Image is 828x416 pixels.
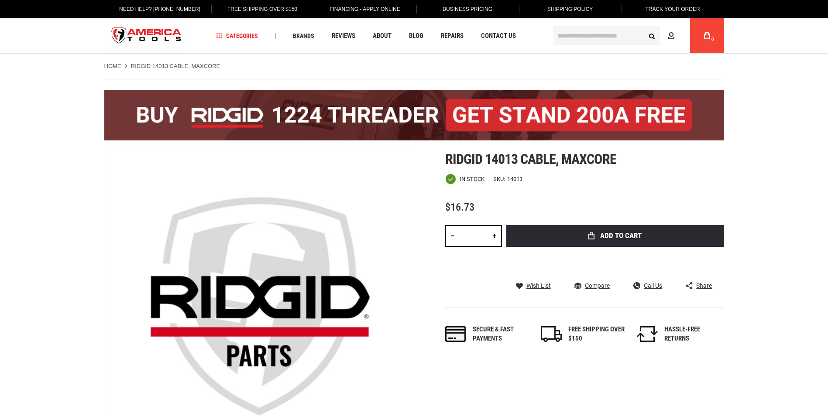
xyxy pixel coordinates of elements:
img: payments [445,326,466,342]
div: FREE SHIPPING OVER $150 [568,325,625,344]
span: Blog [409,33,423,39]
span: Brands [293,33,314,39]
span: $16.73 [445,201,474,213]
a: Categories [212,30,262,42]
a: Home [104,62,121,70]
div: Secure & fast payments [473,325,529,344]
a: Contact Us [477,30,520,42]
span: 0 [711,37,714,42]
a: store logo [104,20,189,52]
span: Shipping Policy [547,6,593,12]
span: Wish List [526,283,551,289]
div: Availability [445,174,484,184]
button: Add to Cart [506,225,724,247]
a: Call Us [633,282,662,290]
span: Repairs [441,33,464,39]
strong: RIDGID 14013 CABLE, MAXCORE [131,63,220,69]
a: About [369,30,395,42]
a: Blog [405,30,427,42]
a: 0 [699,18,715,53]
iframe: Secure express checkout frame [505,249,726,275]
a: Reviews [328,30,359,42]
img: returns [637,326,658,342]
a: Compare [574,282,610,290]
span: Ridgid 14013 cable, maxcore [445,151,616,167]
a: Brands [289,30,318,42]
div: HASSLE-FREE RETURNS [664,325,721,344]
span: About [373,33,392,39]
span: Compare [585,283,610,289]
span: Categories [216,33,258,39]
img: shipping [541,326,562,342]
span: Share [696,283,712,289]
strong: SKU [493,176,507,182]
span: In stock [460,176,484,182]
a: Wish List [516,282,551,290]
button: Search [644,27,660,44]
div: 14013 [507,176,522,182]
span: Add to Cart [600,232,642,239]
a: Repairs [437,30,467,42]
img: BOGO: Buy the RIDGID® 1224 Threader (26092), get the 92467 200A Stand FREE! [104,90,724,140]
span: Reviews [332,33,355,39]
img: America Tools [104,20,189,52]
span: Call Us [644,283,662,289]
span: Contact Us [481,33,516,39]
